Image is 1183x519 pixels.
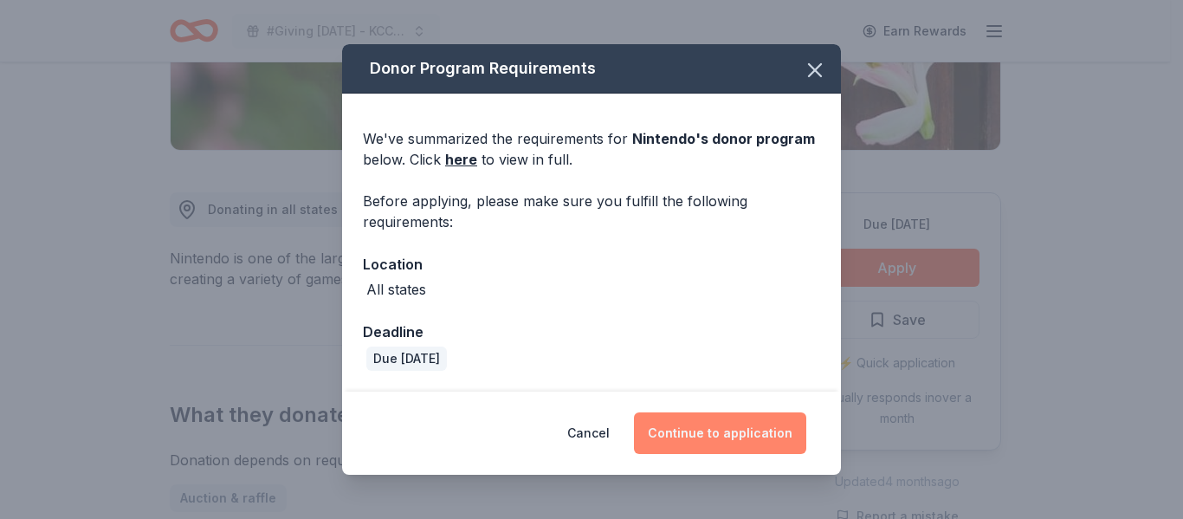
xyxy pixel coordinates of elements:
[632,130,815,147] span: Nintendo 's donor program
[363,253,820,276] div: Location
[342,44,841,94] div: Donor Program Requirements
[366,347,447,371] div: Due [DATE]
[366,279,426,300] div: All states
[363,321,820,343] div: Deadline
[567,412,610,454] button: Cancel
[363,191,820,232] div: Before applying, please make sure you fulfill the following requirements:
[634,412,806,454] button: Continue to application
[363,128,820,170] div: We've summarized the requirements for below. Click to view in full.
[445,149,477,170] a: here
